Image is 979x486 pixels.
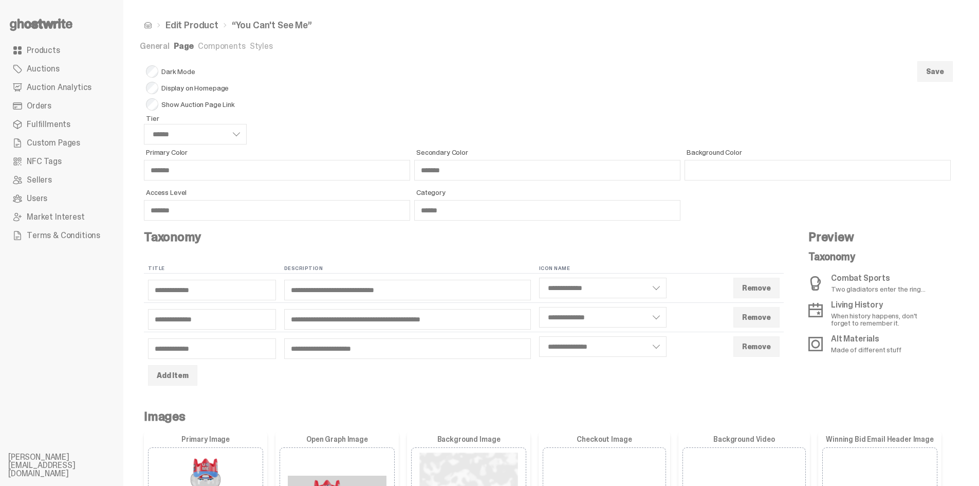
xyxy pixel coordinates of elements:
a: Auction Analytics [8,78,115,97]
span: Display on Homepage [146,82,247,94]
button: Add Item [148,365,197,386]
label: Checkout Image [543,435,666,443]
input: Access Level [144,200,410,221]
input: Dark Mode [146,65,158,78]
input: Secondary Color [414,160,680,181]
input: Display on Homepage [146,82,158,94]
label: Background Video [682,435,806,443]
button: Save [917,61,953,82]
span: Users [27,194,47,203]
h4: Taxonomy [144,231,784,243]
p: When history happens, don't forget to remember it. [831,312,934,327]
a: Auctions [8,60,115,78]
span: Sellers [27,176,52,184]
a: NFC Tags [8,152,115,171]
span: Orders [27,102,51,110]
a: Products [8,41,115,60]
a: Custom Pages [8,134,115,152]
span: NFC Tags [27,157,62,166]
span: Auction Analytics [27,83,91,92]
li: [PERSON_NAME][EMAIL_ADDRESS][DOMAIN_NAME] [8,453,132,478]
a: Fulfillments [8,115,115,134]
a: Users [8,189,115,208]
button: Remove [733,336,780,357]
span: Auctions [27,65,60,73]
a: Page [174,41,194,51]
a: Sellers [8,171,115,189]
input: Show Auction Page Link [146,98,158,111]
span: Category [416,189,680,196]
span: Tier [146,115,247,122]
p: Two gladiators enter the ring... [831,285,926,293]
h4: Images [144,410,951,423]
span: Secondary Color [416,149,680,156]
a: General [140,41,170,51]
a: Terms & Conditions [8,226,115,245]
h4: Preview [808,231,934,243]
p: Combat Sports [831,274,926,282]
a: Market Interest [8,208,115,226]
p: Made of different stuff [831,346,901,353]
li: “You Can't See Me” [218,21,312,30]
th: Icon Name [535,264,671,274]
span: Show Auction Page Link [146,98,247,111]
span: Market Interest [27,213,85,221]
label: Winning Bid Email Header Image [822,435,937,443]
span: Fulfillments [27,120,70,129]
span: Terms & Conditions [27,231,100,240]
input: Background Color [685,160,951,181]
th: Title [144,264,280,274]
label: Background Image [411,435,526,443]
input: Category [414,200,680,221]
button: Remove [733,307,780,328]
span: Dark Mode [146,65,247,78]
span: Products [27,46,60,55]
span: Primary Color [146,149,410,156]
a: Components [198,41,245,51]
p: Alt Materials [831,335,901,343]
span: Custom Pages [27,139,80,147]
a: Edit Product [165,21,218,30]
button: Remove [733,278,780,298]
label: Open Graph Image [280,435,395,443]
input: Primary Color [144,160,410,181]
label: Primary Image [148,435,263,443]
span: Access Level [146,189,410,196]
span: Background Color [687,149,951,156]
th: Description [280,264,535,274]
p: Taxonomy [808,251,934,262]
a: Styles [250,41,273,51]
a: Orders [8,97,115,115]
select: Tier [144,124,247,145]
p: Living History [831,301,934,309]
